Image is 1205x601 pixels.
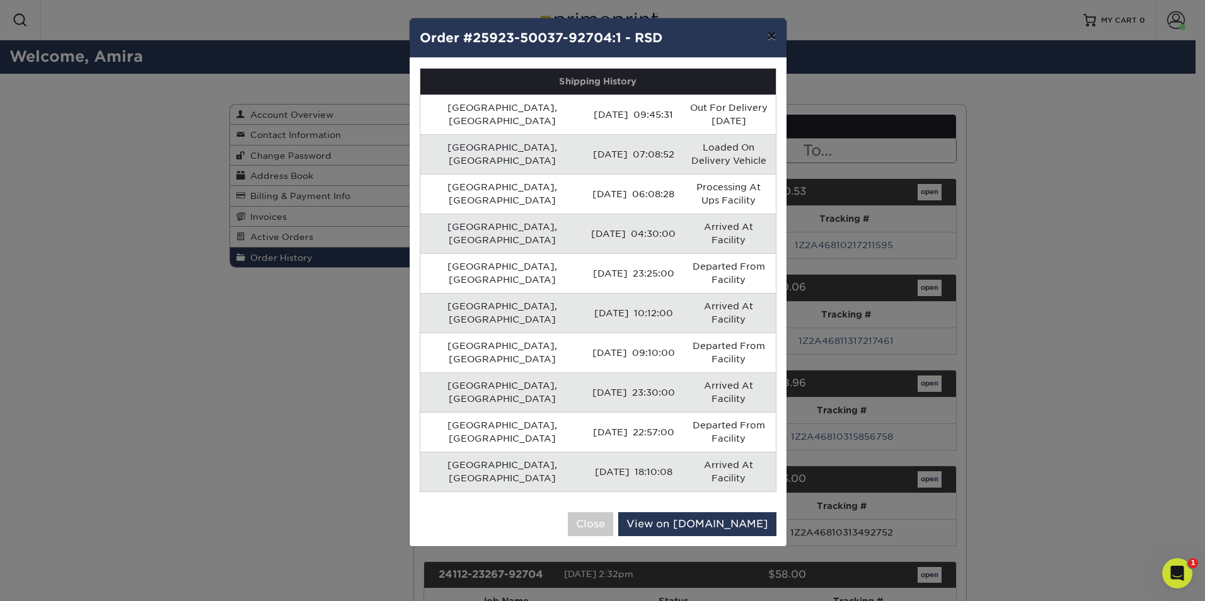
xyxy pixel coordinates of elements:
[585,412,682,452] td: [DATE] 22:57:00
[585,452,682,491] td: [DATE] 18:10:08
[1188,558,1198,568] span: 1
[682,174,776,214] td: Processing At Ups Facility
[585,214,682,253] td: [DATE] 04:30:00
[585,134,682,174] td: [DATE] 07:08:52
[420,253,585,293] td: [GEOGRAPHIC_DATA], [GEOGRAPHIC_DATA]
[585,333,682,372] td: [DATE] 09:10:00
[420,134,585,174] td: [GEOGRAPHIC_DATA], [GEOGRAPHIC_DATA]
[1162,558,1192,588] iframe: Intercom live chat
[682,253,776,293] td: Departed From Facility
[420,69,776,94] th: Shipping History
[682,412,776,452] td: Departed From Facility
[585,372,682,412] td: [DATE] 23:30:00
[585,253,682,293] td: [DATE] 23:25:00
[420,333,585,372] td: [GEOGRAPHIC_DATA], [GEOGRAPHIC_DATA]
[682,452,776,491] td: Arrived At Facility
[420,452,585,491] td: [GEOGRAPHIC_DATA], [GEOGRAPHIC_DATA]
[585,293,682,333] td: [DATE] 10:12:00
[682,372,776,412] td: Arrived At Facility
[682,134,776,174] td: Loaded On Delivery Vehicle
[420,28,776,47] h4: Order #25923-50037-92704:1 - RSD
[682,214,776,253] td: Arrived At Facility
[682,94,776,134] td: Out For Delivery [DATE]
[568,512,613,536] button: Close
[585,94,682,134] td: [DATE] 09:45:31
[585,174,682,214] td: [DATE] 06:08:28
[618,512,776,536] a: View on [DOMAIN_NAME]
[420,94,585,134] td: [GEOGRAPHIC_DATA], [GEOGRAPHIC_DATA]
[420,293,585,333] td: [GEOGRAPHIC_DATA], [GEOGRAPHIC_DATA]
[682,333,776,372] td: Departed From Facility
[420,412,585,452] td: [GEOGRAPHIC_DATA], [GEOGRAPHIC_DATA]
[682,293,776,333] td: Arrived At Facility
[757,18,786,54] button: ×
[420,214,585,253] td: [GEOGRAPHIC_DATA], [GEOGRAPHIC_DATA]
[420,372,585,412] td: [GEOGRAPHIC_DATA], [GEOGRAPHIC_DATA]
[420,174,585,214] td: [GEOGRAPHIC_DATA], [GEOGRAPHIC_DATA]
